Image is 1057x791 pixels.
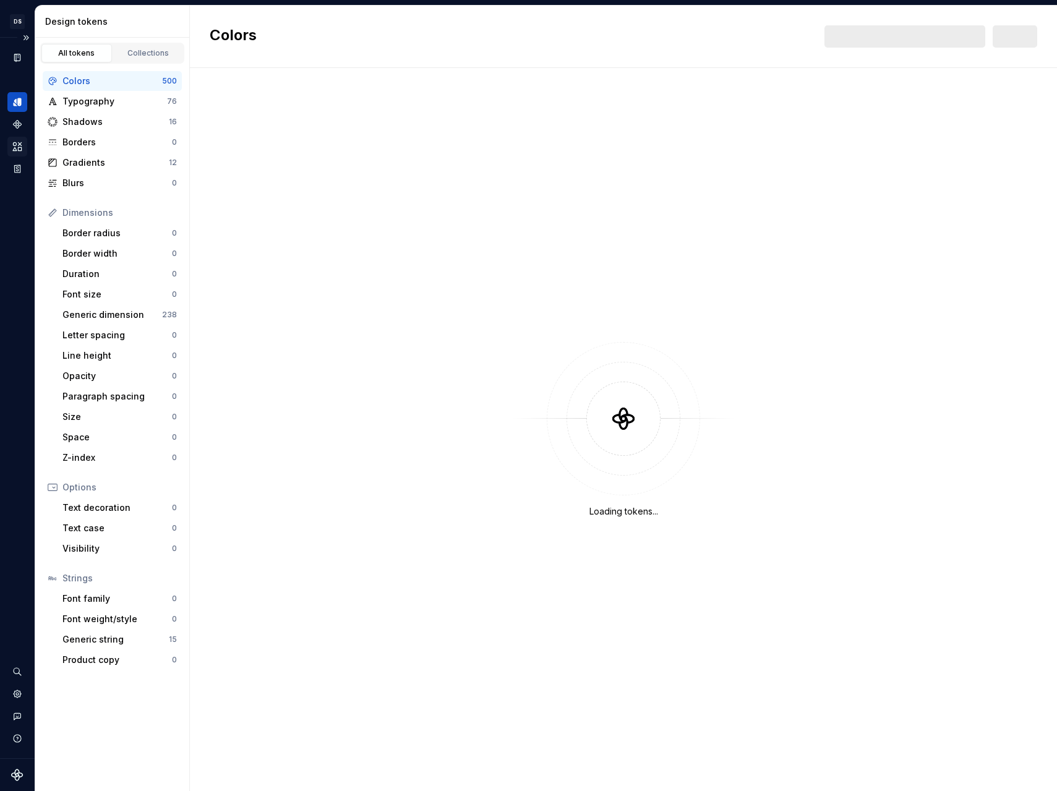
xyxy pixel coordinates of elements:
[7,92,27,112] a: Design tokens
[58,387,182,406] a: Paragraph spacing0
[589,505,658,518] div: Loading tokens...
[58,407,182,427] a: Size0
[62,654,172,666] div: Product copy
[172,655,177,665] div: 0
[172,614,177,624] div: 0
[167,96,177,106] div: 76
[62,268,172,280] div: Duration
[58,589,182,609] a: Font family0
[58,346,182,366] a: Line height0
[62,177,172,189] div: Blurs
[58,427,182,447] a: Space0
[118,48,179,58] div: Collections
[58,305,182,325] a: Generic dimension238
[62,349,172,362] div: Line height
[45,15,184,28] div: Design tokens
[62,502,172,514] div: Text decoration
[172,351,177,361] div: 0
[62,95,167,108] div: Typography
[172,289,177,299] div: 0
[62,572,177,584] div: Strings
[172,178,177,188] div: 0
[62,522,172,534] div: Text case
[62,329,172,341] div: Letter spacing
[7,114,27,134] a: Components
[172,412,177,422] div: 0
[172,544,177,554] div: 0
[43,173,182,193] a: Blurs0
[172,503,177,513] div: 0
[58,284,182,304] a: Font size0
[58,518,182,538] a: Text case0
[62,207,177,219] div: Dimensions
[62,370,172,382] div: Opacity
[58,630,182,649] a: Generic string15
[62,116,169,128] div: Shadows
[58,264,182,284] a: Duration0
[11,769,24,781] svg: Supernova Logo
[62,411,172,423] div: Size
[2,8,32,35] button: DS
[172,137,177,147] div: 0
[172,453,177,463] div: 0
[58,650,182,670] a: Product copy0
[62,136,172,148] div: Borders
[62,309,162,321] div: Generic dimension
[58,325,182,345] a: Letter spacing0
[62,75,162,87] div: Colors
[7,684,27,704] a: Settings
[7,137,27,156] a: Assets
[62,542,172,555] div: Visibility
[58,498,182,518] a: Text decoration0
[172,523,177,533] div: 0
[169,158,177,168] div: 12
[43,92,182,111] a: Typography76
[172,371,177,381] div: 0
[7,48,27,67] a: Documentation
[7,662,27,682] button: Search ⌘K
[58,244,182,263] a: Border width0
[172,594,177,604] div: 0
[172,249,177,259] div: 0
[62,390,172,403] div: Paragraph spacing
[172,391,177,401] div: 0
[58,448,182,468] a: Z-index0
[7,159,27,179] div: Storybook stories
[162,310,177,320] div: 238
[17,29,35,46] button: Expand sidebar
[46,48,108,58] div: All tokens
[7,706,27,726] button: Contact support
[62,288,172,301] div: Font size
[62,156,169,169] div: Gradients
[62,613,172,625] div: Font weight/style
[169,117,177,127] div: 16
[210,25,257,48] h2: Colors
[10,14,25,29] div: DS
[162,76,177,86] div: 500
[62,227,172,239] div: Border radius
[43,132,182,152] a: Borders0
[62,451,172,464] div: Z-index
[58,539,182,558] a: Visibility0
[58,366,182,386] a: Opacity0
[169,635,177,644] div: 15
[62,247,172,260] div: Border width
[43,71,182,91] a: Colors500
[62,633,169,646] div: Generic string
[58,609,182,629] a: Font weight/style0
[172,269,177,279] div: 0
[172,228,177,238] div: 0
[43,112,182,132] a: Shadows16
[62,592,172,605] div: Font family
[172,432,177,442] div: 0
[43,153,182,173] a: Gradients12
[62,481,177,494] div: Options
